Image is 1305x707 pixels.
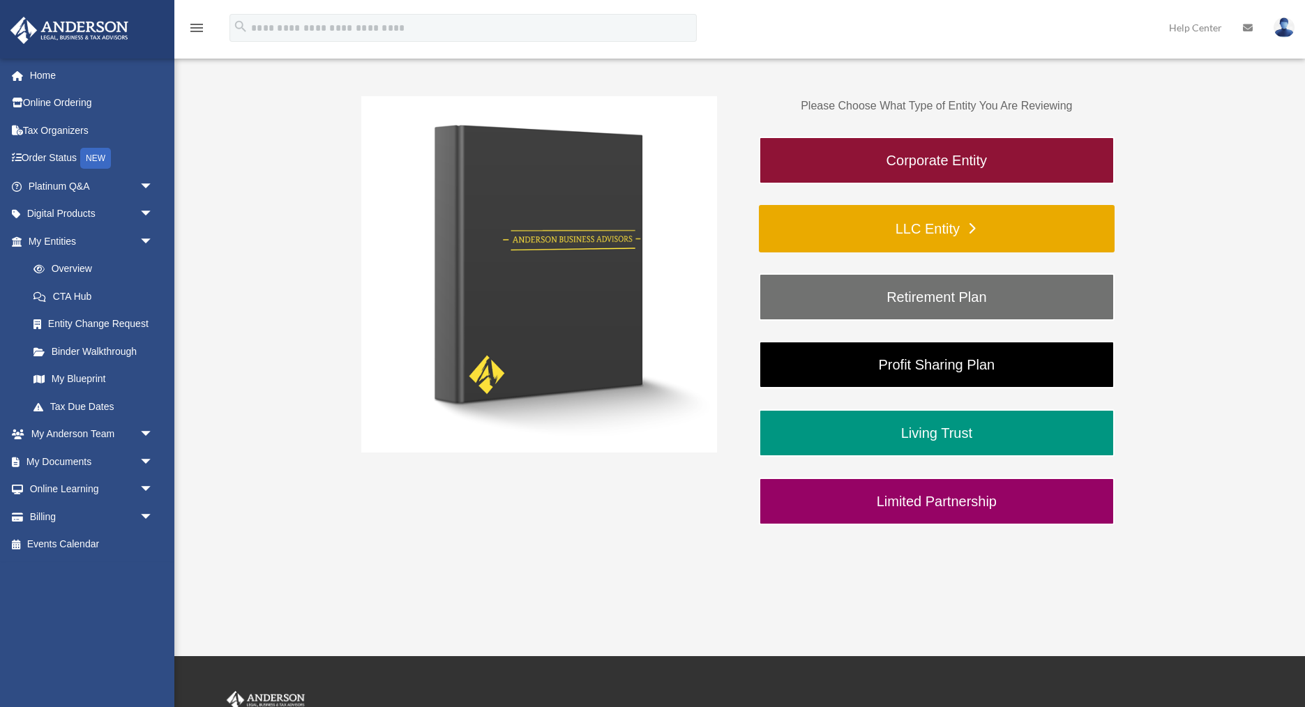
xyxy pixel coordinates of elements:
[20,393,174,420] a: Tax Due Dates
[759,409,1115,457] a: Living Trust
[10,448,174,476] a: My Documentsarrow_drop_down
[6,17,133,44] img: Anderson Advisors Platinum Portal
[10,227,174,255] a: My Entitiesarrow_drop_down
[10,89,174,117] a: Online Ordering
[20,282,174,310] a: CTA Hub
[10,420,174,448] a: My Anderson Teamarrow_drop_down
[10,116,174,144] a: Tax Organizers
[10,144,174,173] a: Order StatusNEW
[139,476,167,504] span: arrow_drop_down
[188,24,205,36] a: menu
[80,148,111,169] div: NEW
[1274,17,1295,38] img: User Pic
[188,20,205,36] i: menu
[139,448,167,476] span: arrow_drop_down
[759,273,1115,321] a: Retirement Plan
[759,137,1115,184] a: Corporate Entity
[139,200,167,229] span: arrow_drop_down
[20,365,174,393] a: My Blueprint
[759,341,1115,388] a: Profit Sharing Plan
[10,200,174,228] a: Digital Productsarrow_drop_down
[233,19,248,34] i: search
[20,337,167,365] a: Binder Walkthrough
[10,476,174,503] a: Online Learningarrow_drop_down
[139,227,167,256] span: arrow_drop_down
[10,531,174,558] a: Events Calendar
[759,205,1115,252] a: LLC Entity
[10,172,174,200] a: Platinum Q&Aarrow_drop_down
[139,420,167,449] span: arrow_drop_down
[139,172,167,201] span: arrow_drop_down
[139,503,167,531] span: arrow_drop_down
[759,478,1115,525] a: Limited Partnership
[10,61,174,89] a: Home
[10,503,174,531] a: Billingarrow_drop_down
[20,255,174,283] a: Overview
[20,310,174,338] a: Entity Change Request
[759,96,1115,116] p: Please Choose What Type of Entity You Are Reviewing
